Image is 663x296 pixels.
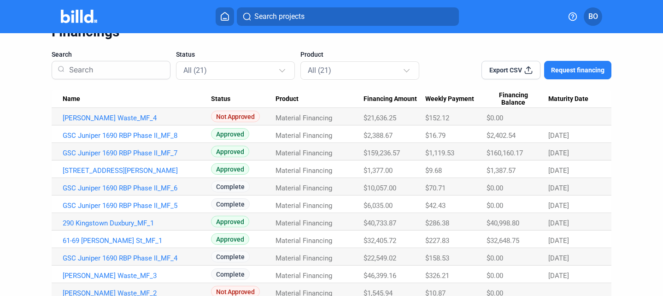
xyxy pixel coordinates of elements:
[487,149,523,157] span: $160,160.17
[487,219,519,227] span: $40,998.80
[63,95,80,103] span: Name
[63,254,211,262] a: GSC Juniper 1690 RBP Phase II_MF_4
[487,166,516,175] span: $1,387.57
[425,237,449,245] span: $227.83
[425,201,446,210] span: $42.43
[364,149,400,157] span: $159,236.57
[63,219,211,227] a: 290 Kingstown Duxbury_MF_1
[276,254,332,262] span: Material Financing
[183,66,207,75] mat-select-trigger: All (21)
[489,65,522,75] span: Export CSV
[364,95,417,103] span: Financing Amount
[364,272,396,280] span: $46,399.16
[548,201,569,210] span: [DATE]
[551,65,604,75] span: Request financing
[276,95,299,103] span: Product
[487,254,503,262] span: $0.00
[211,268,250,280] span: Complete
[63,184,211,192] a: GSC Juniper 1690 RBP Phase II_MF_6
[276,272,332,280] span: Material Financing
[211,111,259,122] span: Not Approved
[63,166,211,175] a: [STREET_ADDRESS][PERSON_NAME]
[487,91,548,107] div: Financing Balance
[487,272,503,280] span: $0.00
[425,166,442,175] span: $9.68
[276,149,332,157] span: Material Financing
[544,61,611,79] button: Request financing
[276,201,332,210] span: Material Financing
[364,201,393,210] span: $6,035.00
[425,272,449,280] span: $326.21
[237,7,459,26] button: Search projects
[364,219,396,227] span: $40,733.87
[548,166,569,175] span: [DATE]
[548,131,569,140] span: [DATE]
[425,95,474,103] span: Weekly Payment
[211,181,250,192] span: Complete
[425,131,446,140] span: $16.79
[211,128,249,140] span: Approved
[211,163,249,175] span: Approved
[425,254,449,262] span: $158.53
[276,237,332,245] span: Material Financing
[63,272,211,280] a: [PERSON_NAME] Waste_MF_3
[276,166,332,175] span: Material Financing
[548,149,569,157] span: [DATE]
[548,272,569,280] span: [DATE]
[548,95,600,103] div: Maturity Date
[276,131,332,140] span: Material Financing
[211,233,249,245] span: Approved
[211,251,250,262] span: Complete
[63,149,211,157] a: GSC Juniper 1690 RBP Phase II_MF_7
[61,10,97,23] img: Billd Company Logo
[276,184,332,192] span: Material Financing
[308,66,331,75] mat-select-trigger: All (21)
[364,254,396,262] span: $22,549.02
[548,254,569,262] span: [DATE]
[487,114,503,122] span: $0.00
[364,237,396,245] span: $32,405.72
[487,91,540,107] span: Financing Balance
[548,219,569,227] span: [DATE]
[63,131,211,140] a: GSC Juniper 1690 RBP Phase II_MF_8
[276,114,332,122] span: Material Financing
[276,95,364,103] div: Product
[425,219,449,227] span: $286.38
[211,216,249,227] span: Approved
[425,114,449,122] span: $152.12
[425,184,446,192] span: $70.71
[548,237,569,245] span: [DATE]
[425,95,487,103] div: Weekly Payment
[211,146,249,157] span: Approved
[487,131,516,140] span: $2,402.54
[254,11,305,22] span: Search projects
[176,50,195,59] span: Status
[65,58,164,82] input: Search
[364,166,393,175] span: $1,377.00
[487,237,519,245] span: $32,648.75
[52,50,72,59] span: Search
[548,95,588,103] span: Maturity Date
[548,184,569,192] span: [DATE]
[588,11,598,22] span: BO
[364,184,396,192] span: $10,057.00
[584,7,602,26] button: BO
[211,198,250,210] span: Complete
[63,237,211,245] a: 61-69 [PERSON_NAME] St_MF_1
[63,114,211,122] a: [PERSON_NAME] Waste_MF_4
[425,149,454,157] span: $1,119.53
[276,219,332,227] span: Material Financing
[63,201,211,210] a: GSC Juniper 1690 RBP Phase II_MF_5
[211,95,275,103] div: Status
[364,131,393,140] span: $2,388.67
[211,95,230,103] span: Status
[487,184,503,192] span: $0.00
[481,61,540,79] button: Export CSV
[364,95,425,103] div: Financing Amount
[364,114,396,122] span: $21,636.25
[487,201,503,210] span: $0.00
[300,50,323,59] span: Product
[63,95,211,103] div: Name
